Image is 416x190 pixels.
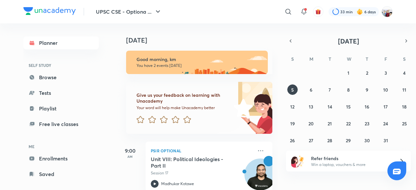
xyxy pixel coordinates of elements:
[383,137,388,144] abbr: October 31, 2025
[126,51,268,74] img: morning
[329,87,331,93] abbr: October 7, 2025
[23,7,76,15] img: Company Logo
[383,120,388,127] abbr: October 24, 2025
[136,105,231,110] p: Your word will help make Unacademy better
[291,87,294,93] abbr: October 5, 2025
[362,68,372,78] button: October 2, 2025
[290,137,295,144] abbr: October 26, 2025
[311,155,391,162] h6: Refer friends
[309,56,313,62] abbr: Monday
[287,84,298,95] button: October 5, 2025
[384,56,387,62] abbr: Friday
[23,86,99,99] a: Tests
[343,101,354,112] button: October 15, 2025
[151,170,253,176] p: Session 17
[117,155,143,158] p: AM
[381,118,391,129] button: October 24, 2025
[136,92,231,104] h6: Give us your feedback on learning with Unacademy
[117,147,143,155] h5: 9:00
[310,87,312,93] abbr: October 6, 2025
[402,87,406,93] abbr: October 11, 2025
[346,104,351,110] abbr: October 15, 2025
[328,104,332,110] abbr: October 14, 2025
[151,147,253,155] p: PSIR Optional
[329,56,331,62] abbr: Tuesday
[381,68,391,78] button: October 3, 2025
[136,63,262,68] p: You have 2 events [DATE]
[403,70,406,76] abbr: October 4, 2025
[399,84,409,95] button: October 11, 2025
[343,118,354,129] button: October 22, 2025
[23,102,99,115] a: Playlist
[343,68,354,78] button: October 1, 2025
[362,101,372,112] button: October 16, 2025
[343,84,354,95] button: October 8, 2025
[23,118,99,131] a: Free live classes
[212,82,272,134] img: feedback_image
[366,56,368,62] abbr: Thursday
[362,118,372,129] button: October 23, 2025
[325,101,335,112] button: October 14, 2025
[309,137,313,144] abbr: October 27, 2025
[23,60,99,71] h6: SELF STUDY
[287,118,298,129] button: October 19, 2025
[161,181,194,187] p: Madhukar Kotawe
[402,104,407,110] abbr: October 18, 2025
[287,135,298,146] button: October 26, 2025
[402,120,407,127] abbr: October 25, 2025
[399,68,409,78] button: October 4, 2025
[126,36,279,44] h4: [DATE]
[325,118,335,129] button: October 21, 2025
[291,155,304,168] img: referral
[383,104,388,110] abbr: October 17, 2025
[346,120,351,127] abbr: October 22, 2025
[328,120,332,127] abbr: October 21, 2025
[23,152,99,165] a: Enrollments
[327,137,332,144] abbr: October 28, 2025
[343,135,354,146] button: October 29, 2025
[290,104,294,110] abbr: October 12, 2025
[23,168,99,181] a: Saved
[384,70,387,76] abbr: October 3, 2025
[366,70,368,76] abbr: October 2, 2025
[365,104,369,110] abbr: October 16, 2025
[362,135,372,146] button: October 30, 2025
[315,9,321,15] img: avatar
[357,8,363,15] img: streak
[338,37,359,45] span: [DATE]
[399,118,409,129] button: October 25, 2025
[311,162,391,168] p: Win a laptop, vouchers & more
[151,156,232,169] h5: Unit VIII: Political Ideologies - Part II
[308,120,314,127] abbr: October 20, 2025
[136,57,262,62] h6: Good morning, km
[325,135,335,146] button: October 28, 2025
[287,101,298,112] button: October 12, 2025
[306,101,316,112] button: October 13, 2025
[295,36,402,45] button: [DATE]
[399,101,409,112] button: October 18, 2025
[347,70,349,76] abbr: October 1, 2025
[313,6,323,17] button: avatar
[362,84,372,95] button: October 9, 2025
[381,101,391,112] button: October 17, 2025
[364,137,370,144] abbr: October 30, 2025
[366,87,368,93] abbr: October 9, 2025
[403,56,406,62] abbr: Saturday
[306,84,316,95] button: October 6, 2025
[290,120,295,127] abbr: October 19, 2025
[306,118,316,129] button: October 20, 2025
[347,87,350,93] abbr: October 8, 2025
[23,36,99,49] a: Planner
[23,7,76,17] a: Company Logo
[325,84,335,95] button: October 7, 2025
[381,84,391,95] button: October 10, 2025
[309,104,313,110] abbr: October 13, 2025
[381,135,391,146] button: October 31, 2025
[382,6,393,17] img: km swarthi
[346,137,351,144] abbr: October 29, 2025
[306,135,316,146] button: October 27, 2025
[365,120,370,127] abbr: October 23, 2025
[383,87,388,93] abbr: October 10, 2025
[291,56,294,62] abbr: Sunday
[23,141,99,152] h6: ME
